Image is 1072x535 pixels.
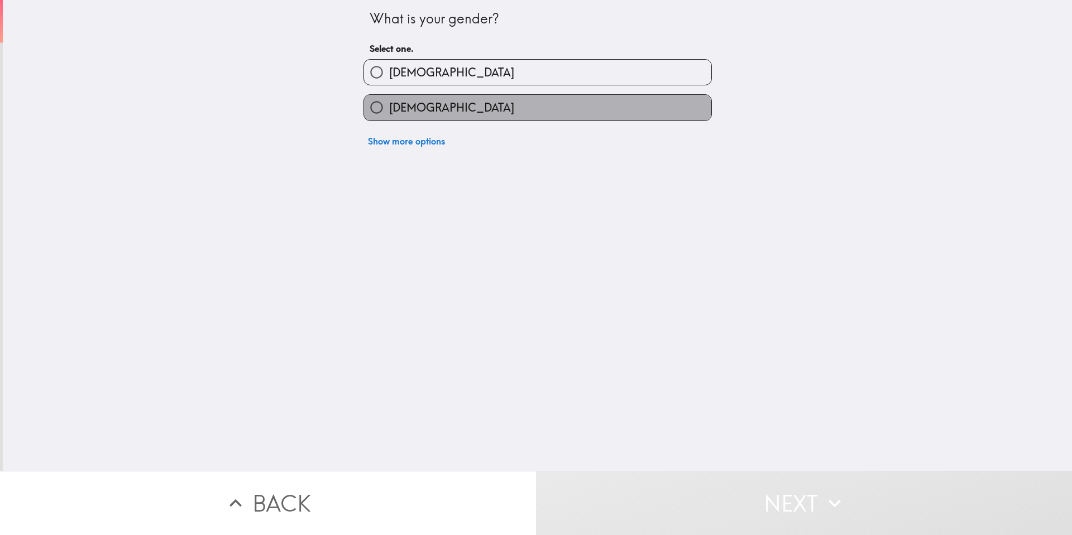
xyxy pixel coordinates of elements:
[363,130,449,152] button: Show more options
[370,9,706,28] div: What is your gender?
[536,471,1072,535] button: Next
[389,65,514,80] span: [DEMOGRAPHIC_DATA]
[370,42,706,55] h6: Select one.
[364,60,711,85] button: [DEMOGRAPHIC_DATA]
[389,100,514,115] span: [DEMOGRAPHIC_DATA]
[364,95,711,120] button: [DEMOGRAPHIC_DATA]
